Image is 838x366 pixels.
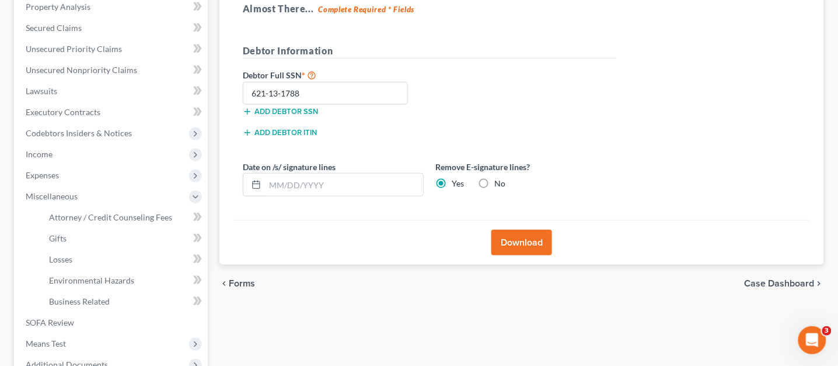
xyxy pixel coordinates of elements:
span: Miscellaneous [26,191,78,201]
h5: Debtor Information [243,44,616,58]
span: Expenses [26,170,59,180]
input: MM/DD/YYYY [265,174,423,196]
span: Secured Claims [26,23,82,33]
span: Environmental Hazards [49,275,134,285]
button: chevron_left Forms [219,279,271,288]
span: Codebtors Insiders & Notices [26,128,132,138]
span: Forms [229,279,255,288]
span: Unsecured Nonpriority Claims [26,65,137,75]
a: Executory Contracts [16,102,208,123]
span: Executory Contracts [26,107,100,117]
a: Secured Claims [16,18,208,39]
a: Business Related [40,291,208,312]
a: Unsecured Priority Claims [16,39,208,60]
a: SOFA Review [16,312,208,333]
button: Download [491,230,552,255]
span: Case Dashboard [745,279,815,288]
input: XXX-XX-XXXX [243,82,408,105]
span: Business Related [49,296,110,306]
i: chevron_left [219,279,229,288]
a: Unsecured Nonpriority Claims [16,60,208,81]
span: Attorney / Credit Counseling Fees [49,212,172,222]
a: Gifts [40,228,208,249]
h5: Almost There... [243,2,801,16]
span: Unsecured Priority Claims [26,44,122,54]
strong: Complete Required * Fields [319,5,415,14]
label: Date on /s/ signature lines [243,161,336,173]
i: chevron_right [815,279,824,288]
a: Environmental Hazards [40,270,208,291]
span: Income [26,149,53,159]
label: Debtor Full SSN [237,68,430,82]
span: Property Analysis [26,2,90,12]
button: Add debtor ITIN [243,128,317,137]
label: Remove E-signature lines? [435,161,616,173]
iframe: Intercom live chat [798,326,826,354]
span: SOFA Review [26,317,74,327]
span: Gifts [49,233,67,243]
a: Attorney / Credit Counseling Fees [40,207,208,228]
span: Lawsuits [26,86,57,96]
span: Means Test [26,339,66,348]
label: Yes [452,178,464,189]
a: Lawsuits [16,81,208,102]
a: Losses [40,249,208,270]
a: Case Dashboard chevron_right [745,279,824,288]
button: Add debtor SSN [243,107,318,116]
span: Losses [49,254,72,264]
span: 3 [822,326,832,336]
label: No [494,178,505,189]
